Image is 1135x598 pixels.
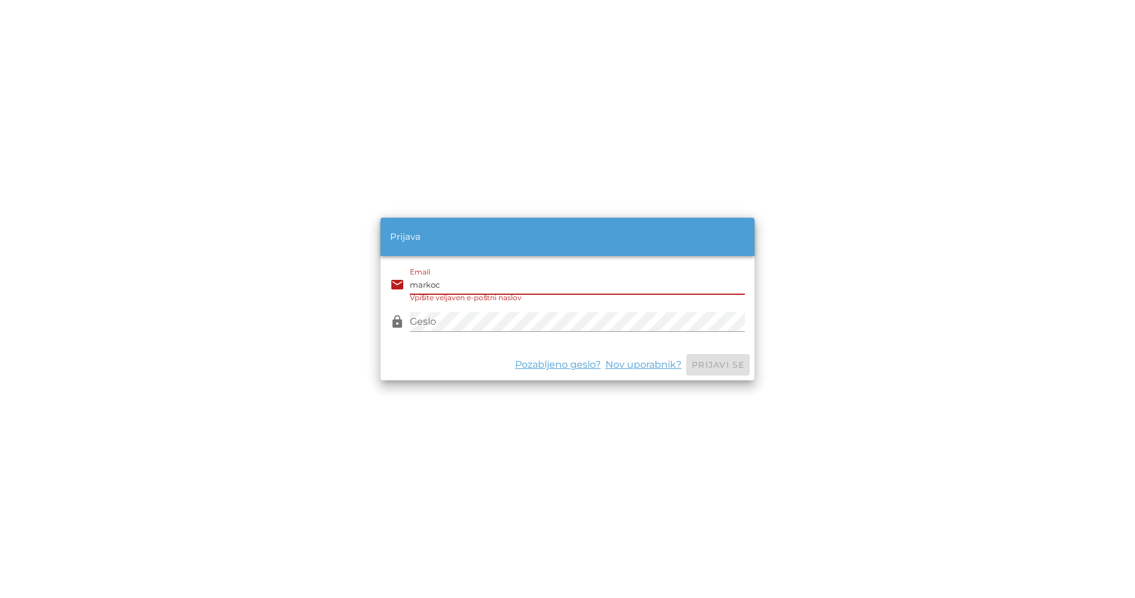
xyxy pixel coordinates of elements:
[390,230,421,244] div: Prijava
[390,315,404,329] i: lock
[605,358,686,372] a: Nov uporabnik?
[410,268,430,277] label: Email
[515,358,605,372] a: Pozabljeno geslo?
[410,294,744,301] div: Vpišite veljaven e-poštni naslov
[964,469,1135,598] iframe: Chat Widget
[390,277,404,292] i: email
[964,469,1135,598] div: Pripomoček za klepet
